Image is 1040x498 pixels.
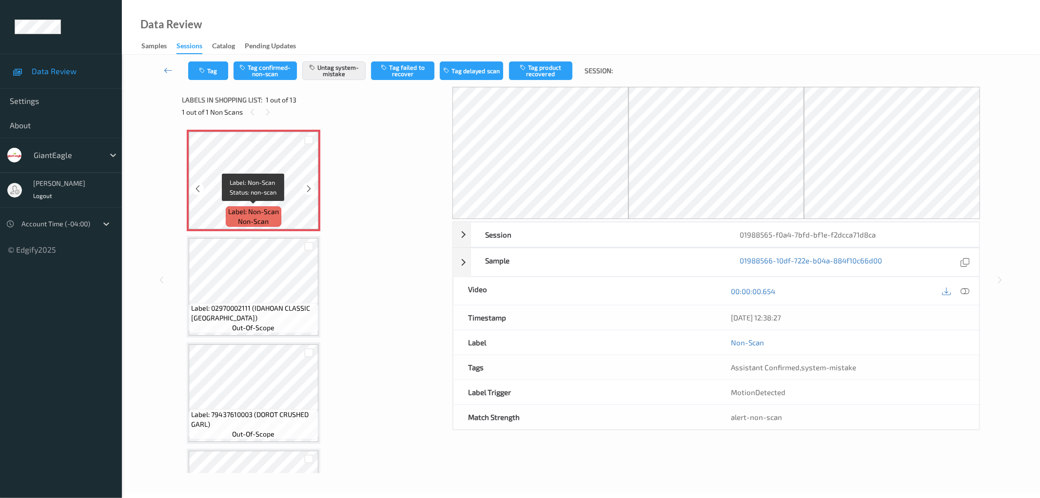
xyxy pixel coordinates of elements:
div: Sample01988566-10df-722e-b04a-884f10c66d00 [453,248,980,277]
button: Tag confirmed-non-scan [234,61,297,80]
span: Label: Non-Scan [228,207,279,217]
div: Data Review [140,20,202,29]
button: Tag [188,61,228,80]
span: Session: [585,66,613,76]
div: Sample [471,248,725,276]
div: alert-non-scan [731,412,964,422]
span: Label: 02970002111 (IDAHOAN CLASSIC [GEOGRAPHIC_DATA]) [191,303,316,323]
span: Labels in shopping list: [182,95,262,105]
span: out-of-scope [232,323,275,333]
button: Tag product recovered [509,61,572,80]
span: out-of-scope [232,429,275,439]
div: Match Strength [453,405,716,429]
div: 1 out of 1 Non Scans [182,106,446,118]
a: Non-Scan [731,338,764,347]
div: Session01988565-f0a4-7bfd-bf1e-f2dcca71d8ca [453,222,980,247]
div: MotionDetected [716,380,979,404]
div: Catalog [212,41,235,53]
div: Pending Updates [245,41,296,53]
button: Untag system-mistake [302,61,366,80]
div: Samples [141,41,167,53]
div: Label Trigger [453,380,716,404]
div: Session [471,222,725,247]
div: Sessions [177,41,202,54]
span: 1 out of 13 [266,95,296,105]
span: system-mistake [801,363,856,372]
span: Label: 79437610003 (DOROT CRUSHED GARL) [191,410,316,429]
div: Label [453,330,716,355]
button: Tag failed to recover [371,61,434,80]
a: 01988566-10df-722e-b04a-884f10c66d00 [740,256,882,269]
a: Samples [141,40,177,53]
a: Sessions [177,40,212,54]
div: 01988565-f0a4-7bfd-bf1e-f2dcca71d8ca [725,222,979,247]
span: , [731,363,856,372]
div: [DATE] 12:38:27 [731,313,964,322]
button: Tag delayed scan [440,61,503,80]
span: Assistant Confirmed [731,363,800,372]
a: Pending Updates [245,40,306,53]
a: Catalog [212,40,245,53]
span: non-scan [238,217,269,226]
div: Tags [453,355,716,379]
div: Timestamp [453,305,716,330]
a: 00:00:00.654 [731,286,775,296]
div: Video [453,277,716,305]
